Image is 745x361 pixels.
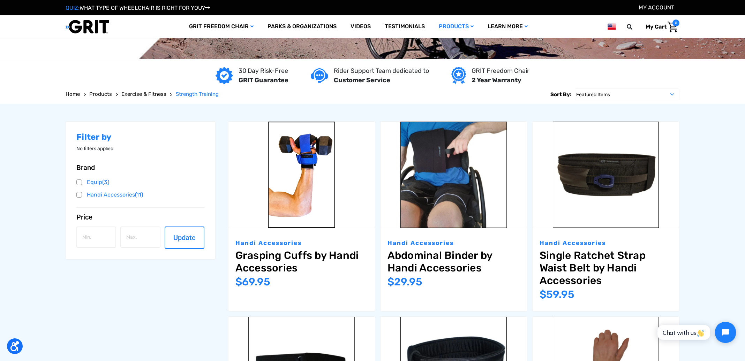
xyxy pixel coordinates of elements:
[66,5,80,11] span: QUIZ:
[182,15,261,38] a: GRIT Freedom Chair
[89,90,112,98] a: Products
[261,15,344,38] a: Parks & Organizations
[668,22,678,32] img: Cart
[66,91,80,97] span: Home
[639,4,674,11] a: Account
[472,66,529,76] p: GRIT Freedom Chair
[334,76,390,84] strong: Customer Service
[76,213,92,221] span: Price
[135,191,143,198] span: (11)
[334,66,429,76] p: Rider Support Team dedicated to
[235,239,368,248] p: Handi Accessories
[216,67,233,84] img: GRIT Guarantee
[76,226,116,248] input: Min.
[640,20,679,34] a: Cart with 0 items
[672,20,679,26] span: 0
[646,23,667,30] span: My Cart
[102,179,109,185] span: (3)
[239,66,288,76] p: 30 Day Risk-Free
[381,122,527,228] img: Abdominal Binder by Handi Accessories
[540,288,574,301] span: $59.95
[176,91,219,97] span: Strength Training
[451,67,466,84] img: Year warranty
[235,249,368,274] a: Grasping Cuffs by Handi Accessories,$69.95
[121,90,166,98] a: Exercise & Fitness
[533,122,679,228] img: Single Ratchet Strap Waist Belt by Handi Accessories
[387,276,422,288] span: $29.95
[76,213,205,221] button: Price
[76,177,205,187] a: Equip(3)
[432,15,481,38] a: Products
[650,316,742,349] iframe: Tidio Chat
[66,90,80,98] a: Home
[378,15,432,38] a: Testimonials
[550,89,571,100] label: Sort By:
[311,68,328,83] img: Customer service
[66,5,210,11] a: QUIZ:WHAT TYPE OF WHEELCHAIR IS RIGHT FOR YOU?
[76,163,95,172] span: Brand
[608,22,616,31] img: us.png
[76,132,205,142] h2: Filter by
[76,145,205,152] p: No filters applied
[540,239,672,248] p: Handi Accessories
[387,249,520,274] a: Abdominal Binder by Handi Accessories,$29.95
[533,122,679,228] a: Single Ratchet Strap Waist Belt by Handi Accessories,$59.95
[481,15,535,38] a: Learn More
[76,190,205,200] a: Handi Accessories(11)
[66,20,109,34] img: GRIT All-Terrain Wheelchair and Mobility Equipment
[344,15,378,38] a: Videos
[235,276,270,288] span: $69.95
[120,226,160,248] input: Max.
[472,76,521,84] strong: 2 Year Warranty
[121,91,166,97] span: Exercise & Fitness
[387,239,520,248] p: Handi Accessories
[381,122,527,228] a: Abdominal Binder by Handi Accessories,$29.95
[228,122,375,228] img: Grasping Cuffs by Handi Accessories
[89,91,112,97] span: Products
[239,76,288,84] strong: GRIT Guarantee
[176,90,219,98] a: Strength Training
[76,163,205,172] button: Brand
[540,249,672,287] a: Single Ratchet Strap Waist Belt by Handi Accessories,$59.95
[630,20,640,34] input: Search
[228,122,375,228] a: Grasping Cuffs by Handi Accessories,$69.95
[165,226,204,249] button: Update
